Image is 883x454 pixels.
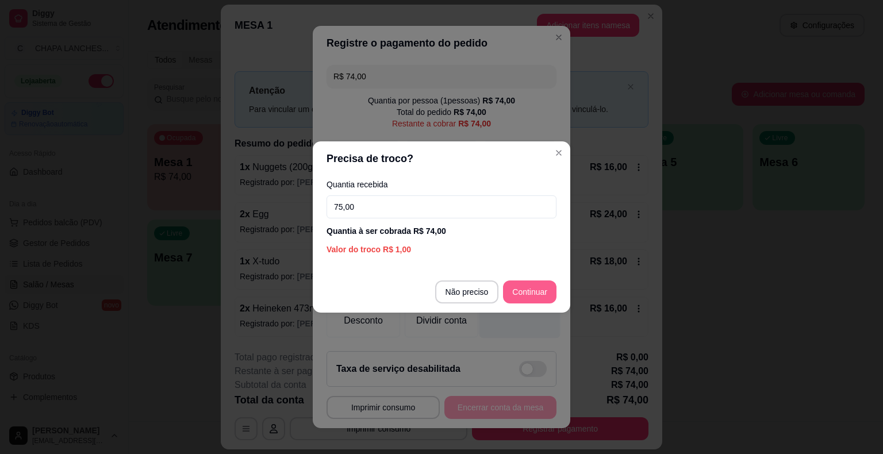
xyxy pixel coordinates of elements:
button: Não preciso [435,280,499,303]
label: Quantia recebida [327,180,556,188]
header: Precisa de troco? [313,141,570,176]
div: Valor do troco R$ 1,00 [327,244,556,255]
button: Continuar [503,280,556,303]
div: Quantia à ser cobrada R$ 74,00 [327,225,556,237]
button: Close [550,144,568,162]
